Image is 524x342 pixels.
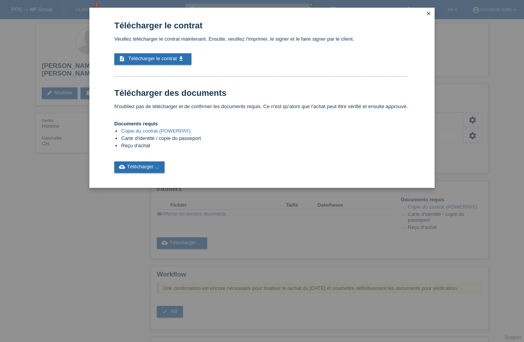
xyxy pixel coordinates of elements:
[114,88,408,98] h1: Télécharger des documents
[425,10,432,16] i: close
[121,135,408,143] li: Carte d'identité / copie du passeport
[114,21,408,30] h1: Télécharger le contrat
[114,53,191,65] a: description Télécharger le contrat get_app
[119,164,125,170] i: cloud_upload
[121,128,191,134] a: Copie du contrat (POWERPAY)
[114,121,408,127] h4: Documents requis
[114,104,408,109] p: N'oubliez pas de télécharger et de confirmer les documents requis. Ce n'est qu'alors que l'achat ...
[178,56,184,62] i: get_app
[121,143,408,150] li: Reçu d'achat
[114,161,165,173] a: cloud_uploadTélécharger ...
[128,56,176,61] span: Télécharger le contrat
[114,36,408,42] p: Veuillez télécharger le contrat maintenant. Ensuite, veuillez l‘imprimer, le signer et le faire s...
[423,10,433,18] a: close
[119,56,125,62] i: description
